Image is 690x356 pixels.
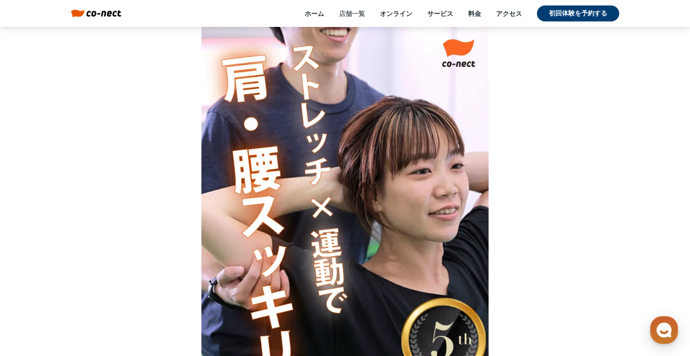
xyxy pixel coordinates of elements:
a: 設定 [129,273,191,298]
a: ホーム [3,273,66,298]
a: サービス [427,9,453,18]
a: ホーム [305,9,324,18]
span: 設定 [154,288,166,296]
a: チャット [66,273,129,298]
a: アクセス [496,9,522,18]
a: 料金 [468,9,481,18]
a: 初回体験を予約する [537,5,619,21]
a: 店舗一覧 [339,9,365,18]
span: ホーム [25,288,43,296]
a: オンライン [380,9,412,18]
span: チャット [85,289,109,297]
